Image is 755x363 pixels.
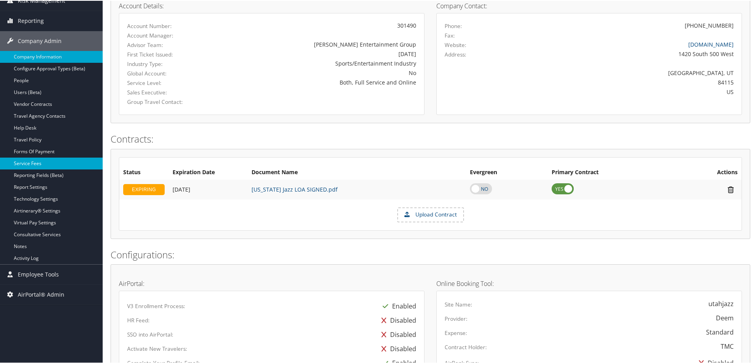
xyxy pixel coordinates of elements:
[127,330,173,338] label: SSO into AirPortal:
[127,21,216,29] label: Account Number:
[445,300,472,308] label: Site Name:
[445,342,487,350] label: Contract Holder:
[398,207,463,221] label: Upload Contract
[520,87,734,95] div: US
[173,185,190,192] span: [DATE]
[445,21,462,29] label: Phone:
[676,165,742,179] th: Actions
[706,327,734,336] div: Standard
[548,165,675,179] th: Primary Contract
[18,30,62,50] span: Company Admin
[445,328,467,336] label: Expense:
[227,68,416,76] div: No
[520,49,734,57] div: 1420 South 500 West
[127,344,187,352] label: Activate New Travelers:
[127,97,216,105] label: Group Travel Contact:
[227,77,416,86] div: Both, Full Service and Online
[436,2,742,8] h4: Company Contact:
[685,21,734,29] div: [PHONE_NUMBER]
[377,312,416,327] div: Disabled
[716,312,734,322] div: Deem
[127,69,216,77] label: Global Account:
[18,10,44,30] span: Reporting
[227,49,416,57] div: [DATE]
[127,301,185,309] label: V3 Enrollment Process:
[111,247,750,261] h2: Configurations:
[227,39,416,48] div: [PERSON_NAME] Entertainment Group
[520,68,734,76] div: [GEOGRAPHIC_DATA], UT
[127,78,216,86] label: Service Level:
[445,40,466,48] label: Website:
[127,40,216,48] label: Advisor Team:
[227,21,416,29] div: 301490
[248,165,466,179] th: Document Name
[127,88,216,96] label: Sales Executive:
[18,284,64,304] span: AirPortal® Admin
[173,185,244,192] div: Add/Edit Date
[445,31,455,39] label: Fax:
[688,40,734,47] a: [DOMAIN_NAME]
[445,314,468,322] label: Provider:
[119,165,169,179] th: Status
[123,183,165,194] div: EXPIRING
[127,31,216,39] label: Account Manager:
[111,132,750,145] h2: Contracts:
[436,280,742,286] h4: Online Booking Tool:
[127,316,150,324] label: HR Feed:
[377,341,416,355] div: Disabled
[227,58,416,67] div: Sports/Entertainment Industry
[169,165,248,179] th: Expiration Date
[127,50,216,58] label: First Ticket Issued:
[252,185,338,192] a: [US_STATE] Jazz LOA SIGNED.pdf
[18,264,59,284] span: Employee Tools
[721,341,734,350] div: TMC
[119,2,424,8] h4: Account Details:
[445,50,466,58] label: Address:
[466,165,548,179] th: Evergreen
[119,280,424,286] h4: AirPortal:
[379,298,416,312] div: Enabled
[708,298,734,308] div: utahjazz
[520,77,734,86] div: 84115
[377,327,416,341] div: Disabled
[724,185,738,193] i: Remove Contract
[127,59,216,67] label: Industry Type:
